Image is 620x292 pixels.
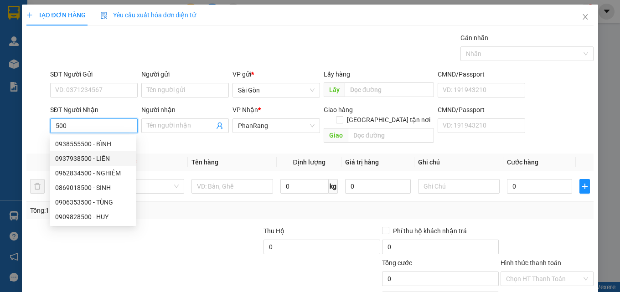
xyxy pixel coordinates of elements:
[50,195,136,210] div: 0906353500 - TÙNG
[216,122,223,129] span: user-add
[324,71,350,78] span: Lấy hàng
[50,166,136,180] div: 0962834500 - NGHIÊM
[345,82,434,97] input: Dọc đường
[232,69,320,79] div: VP gửi
[343,115,434,125] span: [GEOGRAPHIC_DATA] tận nơi
[263,227,284,235] span: Thu Hộ
[324,128,348,143] span: Giao
[26,11,86,19] span: TẠO ĐƠN HÀNG
[507,159,538,166] span: Cước hàng
[26,12,33,18] span: plus
[30,205,240,215] div: Tổng: 1
[501,259,561,266] label: Hình thức thanh toán
[100,12,108,19] img: icon
[382,259,412,266] span: Tổng cước
[55,154,131,164] div: 0937938500 - LIÊN
[418,179,500,194] input: Ghi Chú
[141,105,229,115] div: Người nhận
[438,105,525,115] div: CMND/Passport
[108,179,179,193] span: Khác
[141,69,229,79] div: Người gửi
[30,179,45,194] button: delete
[191,179,273,194] input: VD: Bàn, Ghế
[50,180,136,195] div: 0869018500 - SINH
[414,154,503,171] th: Ghi chú
[573,5,598,30] button: Close
[329,179,338,194] span: kg
[238,119,315,133] span: PhanRang
[55,197,131,207] div: 0906353500 - TÙNG
[100,11,196,19] span: Yêu cầu xuất hóa đơn điện tử
[55,183,131,193] div: 0869018500 - SINH
[324,82,345,97] span: Lấy
[191,159,218,166] span: Tên hàng
[50,137,136,151] div: 0938555500 - BÌNH
[345,179,411,194] input: 0
[389,226,470,236] span: Phí thu hộ khách nhận trả
[348,128,434,143] input: Dọc đường
[55,168,131,178] div: 0962834500 - NGHIÊM
[50,105,138,115] div: SĐT Người Nhận
[579,179,590,194] button: plus
[50,69,138,79] div: SĐT Người Gửi
[345,159,379,166] span: Giá trị hàng
[582,13,589,20] span: close
[580,183,589,190] span: plus
[50,210,136,224] div: 0909828500 - HUY
[238,83,315,97] span: Sài Gòn
[324,106,353,113] span: Giao hàng
[438,69,525,79] div: CMND/Passport
[232,106,258,113] span: VP Nhận
[50,151,136,166] div: 0937938500 - LIÊN
[55,139,131,149] div: 0938555500 - BÌNH
[55,212,131,222] div: 0909828500 - HUY
[293,159,325,166] span: Định lượng
[460,34,488,41] label: Gán nhãn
